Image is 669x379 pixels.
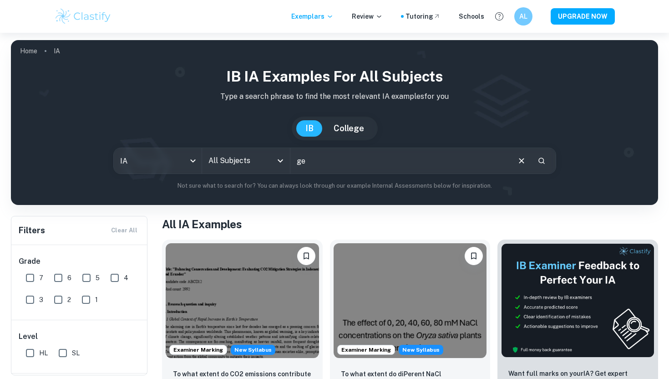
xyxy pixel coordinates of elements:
[39,348,48,358] span: HL
[124,273,128,283] span: 4
[551,8,615,25] button: UPGRADE NOW
[170,346,227,354] span: Examiner Marking
[518,11,529,21] h6: AL
[399,345,443,355] div: Starting from the May 2026 session, the ESS IA requirements have changed. We created this exempla...
[67,273,71,283] span: 6
[54,7,112,26] img: Clastify logo
[67,295,71,305] span: 2
[514,7,532,26] button: AL
[114,148,202,174] div: IA
[297,247,315,265] button: Bookmark
[166,243,319,358] img: ESS IA example thumbnail: To what extent do CO2 emissions contribu
[324,120,373,137] button: College
[231,345,275,355] span: New Syllabus
[334,243,487,358] img: ESS IA example thumbnail: To what extent do diPerent NaCl concentr
[20,45,37,57] a: Home
[274,154,287,167] button: Open
[19,256,141,267] h6: Grade
[338,346,395,354] span: Examiner Marking
[501,243,654,358] img: Thumbnail
[513,152,530,169] button: Clear
[18,181,651,190] p: Not sure what to search for? You can always look through our example Internal Assessments below f...
[96,273,100,283] span: 5
[19,224,45,237] h6: Filters
[534,153,549,169] button: Search
[18,91,651,102] p: Type a search phrase to find the most relevant IA examples for you
[72,348,80,358] span: SL
[19,331,141,342] h6: Level
[18,66,651,87] h1: IB IA examples for all subjects
[291,11,334,21] p: Exemplars
[39,295,43,305] span: 3
[95,295,98,305] span: 1
[405,11,441,21] a: Tutoring
[231,345,275,355] div: Starting from the May 2026 session, the ESS IA requirements have changed. We created this exempla...
[492,9,507,24] button: Help and Feedback
[465,247,483,265] button: Bookmark
[39,273,43,283] span: 7
[296,120,323,137] button: IB
[54,46,60,56] p: IA
[399,345,443,355] span: New Syllabus
[352,11,383,21] p: Review
[162,216,658,232] h1: All IA Examples
[459,11,484,21] a: Schools
[11,40,658,205] img: profile cover
[290,148,509,174] input: E.g. player arrangements, enthalpy of combustion, analysis of a big city...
